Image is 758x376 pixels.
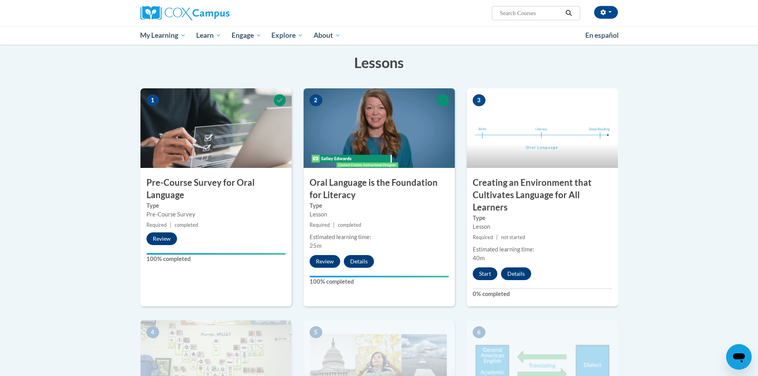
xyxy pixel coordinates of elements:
[140,31,186,40] span: My Learning
[146,232,177,245] button: Review
[146,201,286,210] label: Type
[140,53,618,72] h3: Lessons
[344,255,374,268] button: Details
[314,31,341,40] span: About
[473,222,612,231] div: Lesson
[304,177,455,201] h3: Oral Language is the Foundation for Literacy
[135,26,191,45] a: My Learning
[146,210,286,219] div: Pre-Course Survey
[170,222,171,228] span: |
[726,344,752,370] iframe: Button to launch messaging window
[563,8,575,18] button: Search
[146,255,286,263] label: 100% completed
[496,234,498,240] span: |
[580,27,624,44] a: En español
[473,94,485,106] span: 3
[473,267,497,280] button: Start
[304,88,455,168] img: Course Image
[271,31,303,40] span: Explore
[310,233,449,242] div: Estimated learning time:
[191,26,226,45] a: Learn
[473,326,485,338] span: 6
[232,31,261,40] span: Engage
[140,6,230,20] img: Cox Campus
[266,26,308,45] a: Explore
[333,222,335,228] span: |
[310,255,340,268] button: Review
[140,6,292,20] a: Cox Campus
[140,177,292,201] h3: Pre-Course Survey for Oral Language
[146,94,159,106] span: 1
[310,242,322,249] span: 25m
[310,94,322,106] span: 2
[310,210,449,219] div: Lesson
[594,6,618,19] button: Account Settings
[146,326,159,338] span: 4
[196,31,221,40] span: Learn
[226,26,267,45] a: Engage
[146,222,167,228] span: Required
[310,276,449,277] div: Your progress
[473,234,493,240] span: Required
[129,26,630,45] div: Main menu
[310,326,322,338] span: 5
[501,234,525,240] span: not started
[501,267,531,280] button: Details
[473,245,612,254] div: Estimated learning time:
[499,8,563,18] input: Search Courses
[310,277,449,286] label: 100% completed
[338,222,361,228] span: completed
[140,88,292,168] img: Course Image
[585,31,619,39] span: En español
[473,255,485,261] span: 40m
[467,177,618,213] h3: Creating an Environment that Cultivates Language for All Learners
[467,88,618,168] img: Course Image
[146,253,286,255] div: Your progress
[473,214,612,222] label: Type
[473,290,612,298] label: 0% completed
[308,26,346,45] a: About
[175,222,198,228] span: completed
[310,222,330,228] span: Required
[310,201,449,210] label: Type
